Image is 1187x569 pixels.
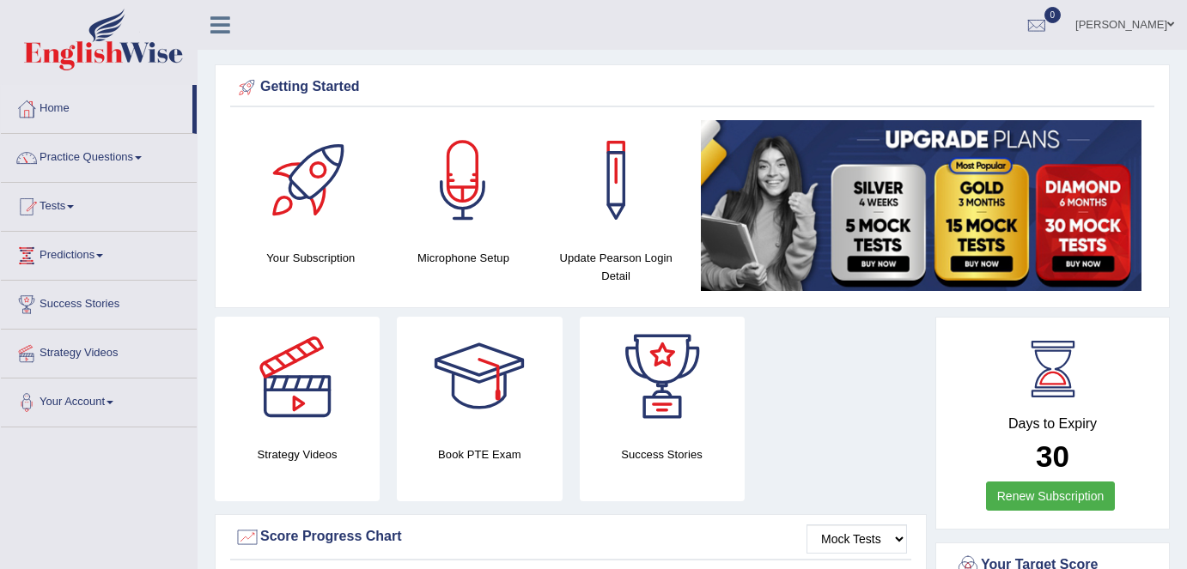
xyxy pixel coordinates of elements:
a: Renew Subscription [986,481,1116,511]
a: Home [1,85,192,128]
a: Predictions [1,232,197,275]
h4: Book PTE Exam [397,445,562,463]
a: Tests [1,183,197,226]
a: Practice Questions [1,134,197,177]
a: Strategy Videos [1,330,197,372]
h4: Success Stories [580,445,745,463]
a: Success Stories [1,281,197,324]
h4: Microphone Setup [396,249,532,267]
h4: Your Subscription [243,249,379,267]
h4: Update Pearson Login Detail [548,249,684,285]
h4: Strategy Videos [215,445,380,463]
span: 0 [1044,7,1062,23]
div: Getting Started [234,75,1150,100]
b: 30 [1036,439,1069,473]
h4: Days to Expiry [955,416,1150,432]
a: Your Account [1,378,197,421]
img: small5.jpg [701,120,1141,291]
div: Score Progress Chart [234,524,907,550]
